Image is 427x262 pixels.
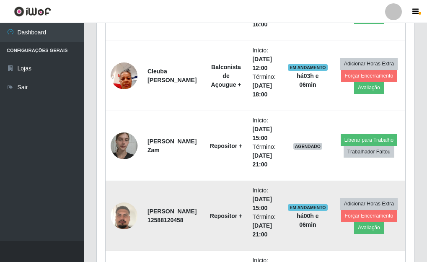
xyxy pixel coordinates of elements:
strong: Repositor + [210,143,242,149]
img: CoreUI Logo [14,6,51,17]
img: 1742301305907.jpeg [111,192,137,240]
li: Término: [252,143,278,169]
time: [DATE] 15:00 [252,196,272,211]
button: Liberar para Trabalho [341,134,397,146]
strong: há 03 h e 06 min [297,73,318,88]
button: Avaliação [354,82,384,93]
button: Forçar Encerramento [341,70,397,82]
time: [DATE] 21:00 [252,222,272,238]
strong: Balconista de Açougue + [211,64,241,88]
strong: [PERSON_NAME] Zam [148,138,197,153]
li: Término: [252,213,278,239]
strong: Cleuba [PERSON_NAME] [148,68,197,83]
img: 1691073394546.jpeg [111,58,137,93]
button: Trabalhador Faltou [344,146,394,158]
button: Adicionar Horas Extra [340,198,398,210]
time: [DATE] 18:00 [252,82,272,98]
button: Forçar Encerramento [341,210,397,222]
strong: há 00 h e 06 min [297,213,318,228]
li: Início: [252,116,278,143]
time: [DATE] 15:00 [252,126,272,141]
strong: Repositor + [210,213,242,219]
span: EM ANDAMENTO [288,64,328,71]
time: [DATE] 12:00 [252,56,272,71]
img: 1700866238671.jpeg [111,128,137,163]
span: EM ANDAMENTO [288,204,328,211]
time: [DATE] 21:00 [252,152,272,168]
strong: [PERSON_NAME] 12588120458 [148,208,197,223]
li: Início: [252,186,278,213]
span: AGENDADO [293,143,323,150]
button: Avaliação [354,222,384,233]
button: Adicionar Horas Extra [340,58,398,70]
li: Início: [252,46,278,73]
li: Término: [252,73,278,99]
